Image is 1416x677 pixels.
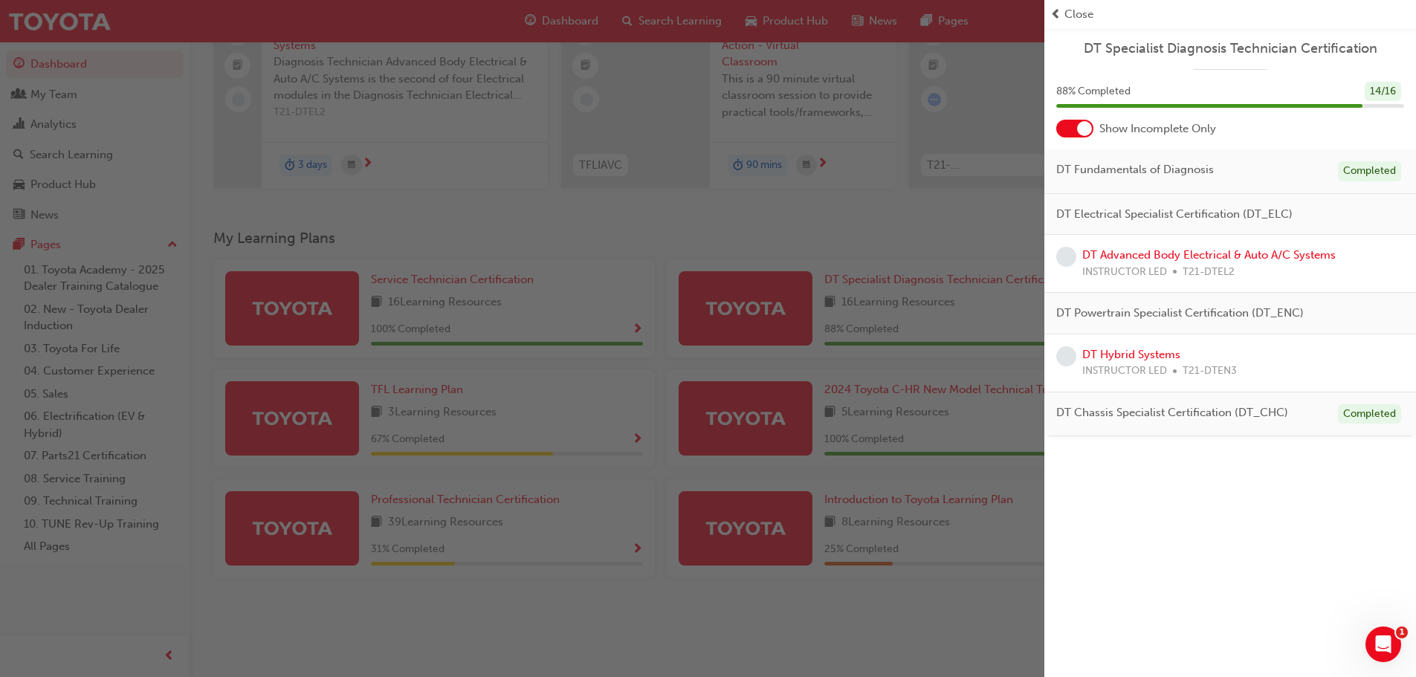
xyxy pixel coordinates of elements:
[1338,161,1401,181] div: Completed
[1082,264,1167,281] span: INSTRUCTOR LED
[1396,626,1408,638] span: 1
[1056,247,1076,267] span: learningRecordVerb_NONE-icon
[1082,348,1180,361] a: DT Hybrid Systems
[1183,363,1237,380] span: T21-DTEN3
[1056,206,1293,223] span: DT Electrical Specialist Certification (DT_ELC)
[1365,82,1401,102] div: 14 / 16
[1056,346,1076,366] span: learningRecordVerb_NONE-icon
[1056,40,1404,57] a: DT Specialist Diagnosis Technician Certification
[1338,404,1401,424] div: Completed
[1365,626,1401,662] iframe: Intercom live chat
[1056,404,1288,421] span: DT Chassis Specialist Certification (DT_CHC)
[1056,161,1214,178] span: DT Fundamentals of Diagnosis
[1099,120,1216,137] span: Show Incomplete Only
[1064,6,1093,23] span: Close
[1082,363,1167,380] span: INSTRUCTOR LED
[1082,248,1336,262] a: DT Advanced Body Electrical & Auto A/C Systems
[1050,6,1410,23] button: prev-iconClose
[1050,6,1061,23] span: prev-icon
[1183,264,1235,281] span: T21-DTEL2
[1056,305,1304,322] span: DT Powertrain Specialist Certification (DT_ENC)
[1056,83,1131,100] span: 88 % Completed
